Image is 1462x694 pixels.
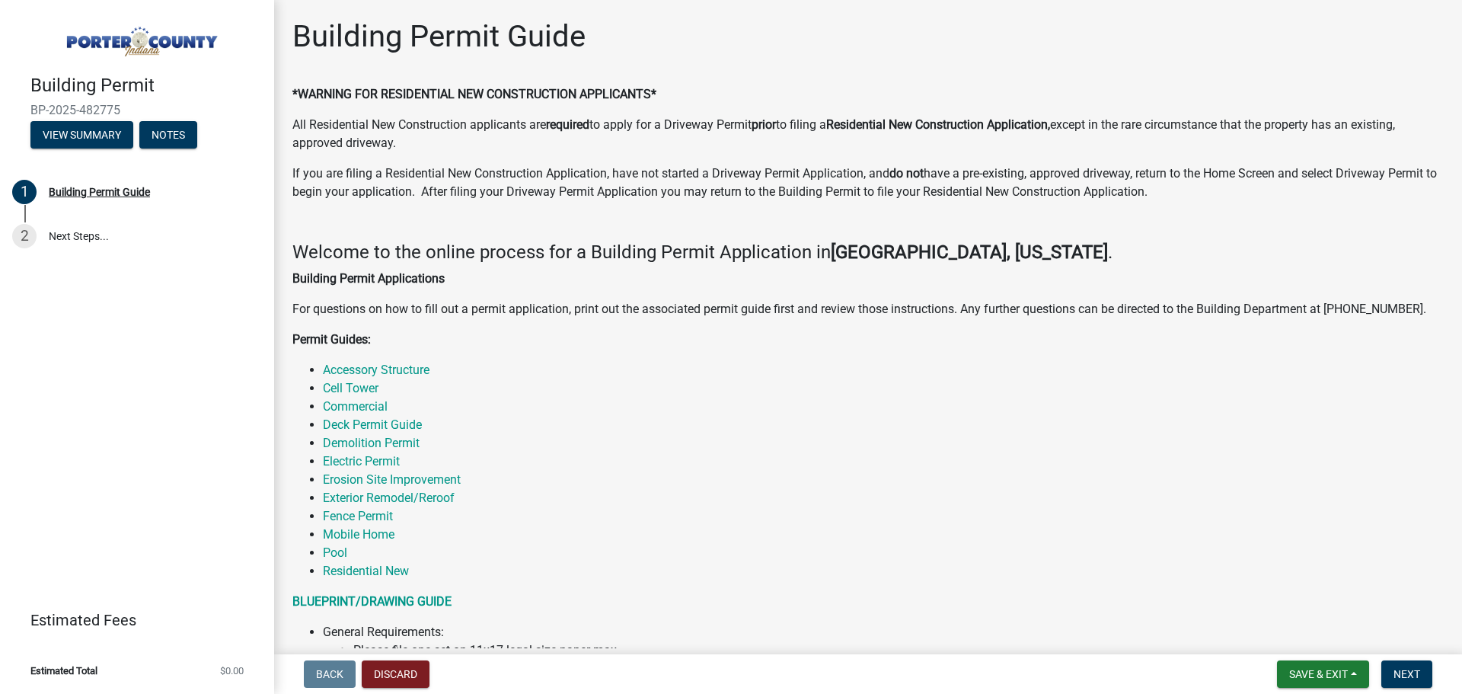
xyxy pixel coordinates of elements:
[1289,668,1348,680] span: Save & Exit
[12,180,37,204] div: 1
[323,564,409,578] a: Residential New
[323,399,388,414] a: Commercial
[1381,660,1432,688] button: Next
[546,117,589,132] strong: required
[323,509,393,523] a: Fence Permit
[12,224,37,248] div: 2
[323,417,422,432] a: Deck Permit Guide
[292,271,445,286] strong: Building Permit Applications
[292,116,1444,152] p: All Residential New Construction applicants are to apply for a Driveway Permit to filing a except...
[323,545,347,560] a: Pool
[362,660,429,688] button: Discard
[752,117,776,132] strong: prior
[30,121,133,149] button: View Summary
[292,332,371,347] strong: Permit Guides:
[323,491,455,505] a: Exterior Remodel/Reroof
[49,187,150,197] div: Building Permit Guide
[323,527,394,542] a: Mobile Home
[323,436,420,450] a: Demolition Permit
[30,103,244,117] span: BP-2025-482775
[292,594,452,609] a: BLUEPRINT/DRAWING GUIDE
[304,660,356,688] button: Back
[353,641,1444,660] li: Please file one set on 11x17 legal size paper max
[30,130,133,142] wm-modal-confirm: Summary
[292,300,1444,318] p: For questions on how to fill out a permit application, print out the associated permit guide firs...
[292,165,1444,201] p: If you are filing a Residential New Construction Application, have not started a Driveway Permit ...
[323,454,400,469] a: Electric Permit
[323,381,378,395] a: Cell Tower
[889,166,924,181] strong: do not
[292,18,586,55] h1: Building Permit Guide
[12,605,250,635] a: Estimated Fees
[323,623,1444,678] li: General Requirements:
[1393,668,1420,680] span: Next
[316,668,343,680] span: Back
[1277,660,1369,688] button: Save & Exit
[30,16,250,59] img: Porter County, Indiana
[292,87,656,101] strong: *WARNING FOR RESIDENTIAL NEW CONSTRUCTION APPLICANTS*
[30,75,262,97] h4: Building Permit
[139,130,197,142] wm-modal-confirm: Notes
[139,121,197,149] button: Notes
[323,363,429,377] a: Accessory Structure
[30,666,97,676] span: Estimated Total
[831,241,1108,263] strong: [GEOGRAPHIC_DATA], [US_STATE]
[292,241,1444,264] h4: Welcome to the online process for a Building Permit Application in .
[323,472,461,487] a: Erosion Site Improvement
[220,666,244,676] span: $0.00
[826,117,1050,132] strong: Residential New Construction Application,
